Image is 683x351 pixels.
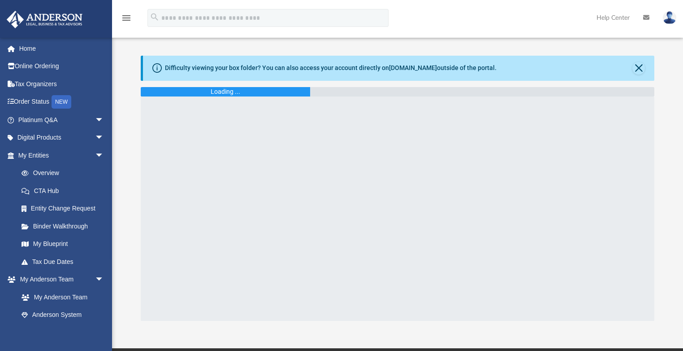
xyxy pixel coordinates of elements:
a: Binder Walkthrough [13,217,117,235]
div: Difficulty viewing your box folder? You can also access your account directly on outside of the p... [165,63,497,73]
img: Anderson Advisors Platinum Portal [4,11,85,28]
div: NEW [52,95,71,109]
span: arrow_drop_down [95,146,113,165]
span: arrow_drop_down [95,271,113,289]
span: arrow_drop_down [95,111,113,129]
i: search [150,12,160,22]
button: Close [632,62,645,75]
a: menu [121,17,132,23]
a: Entity Change Request [13,200,117,218]
img: User Pic [663,11,676,24]
a: My Entitiesarrow_drop_down [6,146,117,164]
a: Anderson System [13,306,113,324]
div: Loading ... [211,87,240,97]
a: Platinum Q&Aarrow_drop_down [6,111,117,129]
a: Digital Productsarrow_drop_down [6,129,117,147]
i: menu [121,13,132,23]
a: Tax Organizers [6,75,117,93]
a: My Anderson Team [13,288,108,306]
a: CTA Hub [13,182,117,200]
span: arrow_drop_down [95,129,113,147]
a: Overview [13,164,117,182]
a: My Anderson Teamarrow_drop_down [6,271,113,289]
a: My Blueprint [13,235,113,253]
a: [DOMAIN_NAME] [389,64,437,71]
a: Order StatusNEW [6,93,117,111]
a: Tax Due Dates [13,253,117,271]
a: Online Ordering [6,57,117,75]
a: Home [6,39,117,57]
